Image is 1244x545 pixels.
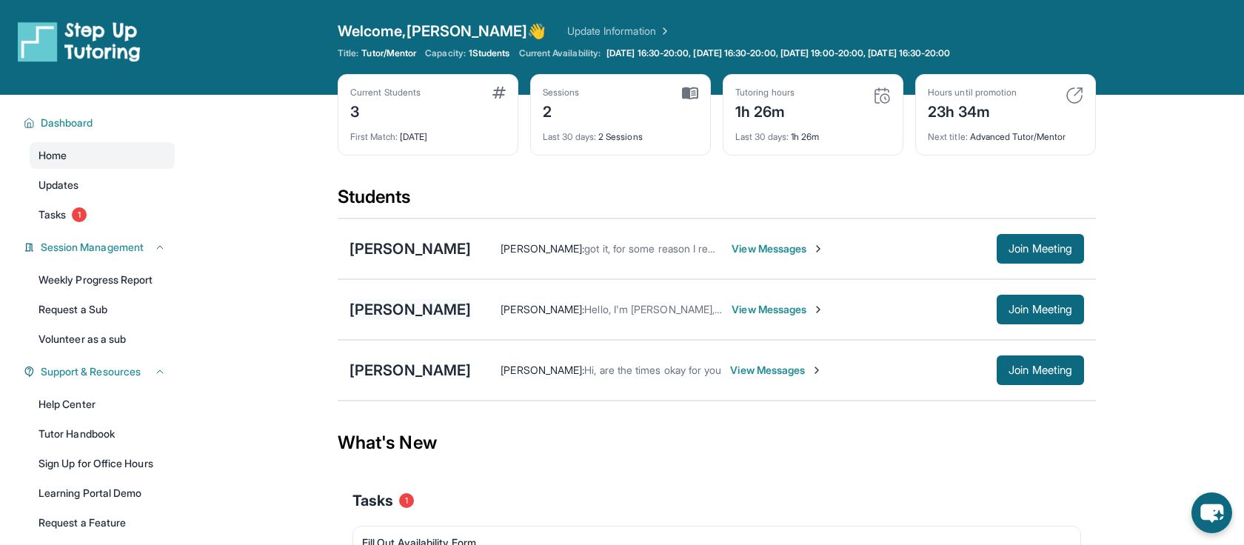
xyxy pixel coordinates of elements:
span: Home [39,148,67,163]
div: Students [338,185,1096,218]
span: Join Meeting [1009,244,1072,253]
span: Tutor/Mentor [361,47,416,59]
a: Home [30,142,175,169]
div: 2 Sessions [543,122,698,143]
img: card [1066,87,1083,104]
div: Current Students [350,87,421,98]
a: Volunteer as a sub [30,326,175,352]
div: [PERSON_NAME] [350,360,471,381]
span: [PERSON_NAME] : [501,242,584,255]
a: Tutor Handbook [30,421,175,447]
div: [DATE] [350,122,506,143]
img: card [682,87,698,100]
span: Capacity: [425,47,466,59]
div: Hours until promotion [928,87,1017,98]
span: Hello, I'm [PERSON_NAME], are you ok with the given times? (Mon. and Wed. 4:30) [584,303,973,315]
img: card [492,87,506,98]
span: Dashboard [41,116,93,130]
img: Chevron-Right [812,243,824,255]
div: 3 [350,98,421,122]
span: [PERSON_NAME] : [501,303,584,315]
button: Join Meeting [997,355,1084,385]
span: Join Meeting [1009,366,1072,375]
span: Last 30 days : [543,131,596,142]
img: Chevron-Right [811,364,823,376]
span: 1 [399,493,414,508]
div: Tutoring hours [735,87,795,98]
div: [PERSON_NAME] [350,238,471,259]
span: Hi, are the times okay for you [584,364,721,376]
img: card [873,87,891,104]
a: Updates [30,172,175,198]
span: 1 Students [469,47,510,59]
div: 23h 34m [928,98,1017,122]
a: Help Center [30,391,175,418]
button: Support & Resources [35,364,166,379]
img: logo [18,21,141,62]
span: 1 [72,207,87,222]
span: Next title : [928,131,968,142]
div: Advanced Tutor/Mentor [928,122,1083,143]
a: Tasks1 [30,201,175,228]
a: Request a Sub [30,296,175,323]
span: Updates [39,178,79,193]
span: Support & Resources [41,364,141,379]
span: Welcome, [PERSON_NAME] 👋 [338,21,546,41]
a: Request a Feature [30,509,175,536]
span: First Match : [350,131,398,142]
span: got it, for some reason I remembered it wrong in my head, thanks a lot for your patience [584,242,996,255]
div: Sessions [543,87,580,98]
img: Chevron-Right [812,304,824,315]
a: Sign Up for Office Hours [30,450,175,477]
span: View Messages [732,241,824,256]
a: Weekly Progress Report [30,267,175,293]
button: Dashboard [35,116,166,130]
a: [DATE] 16:30-20:00, [DATE] 16:30-20:00, [DATE] 19:00-20:00, [DATE] 16:30-20:00 [603,47,953,59]
span: Session Management [41,240,144,255]
span: Current Availability: [519,47,601,59]
span: [DATE] 16:30-20:00, [DATE] 16:30-20:00, [DATE] 19:00-20:00, [DATE] 16:30-20:00 [606,47,950,59]
span: Join Meeting [1009,305,1072,314]
span: View Messages [732,302,824,317]
span: View Messages [730,363,823,378]
a: Learning Portal Demo [30,480,175,506]
button: Session Management [35,240,166,255]
span: Last 30 days : [735,131,789,142]
span: Tasks [352,490,393,511]
div: 1h 26m [735,122,891,143]
a: Update Information [567,24,671,39]
div: 1h 26m [735,98,795,122]
span: [PERSON_NAME] : [501,364,584,376]
span: Title: [338,47,358,59]
button: Join Meeting [997,234,1084,264]
span: Tasks [39,207,66,222]
div: What's New [338,410,1096,475]
div: [PERSON_NAME] [350,299,471,320]
button: Join Meeting [997,295,1084,324]
button: chat-button [1191,492,1232,533]
div: 2 [543,98,580,122]
img: Chevron Right [656,24,671,39]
